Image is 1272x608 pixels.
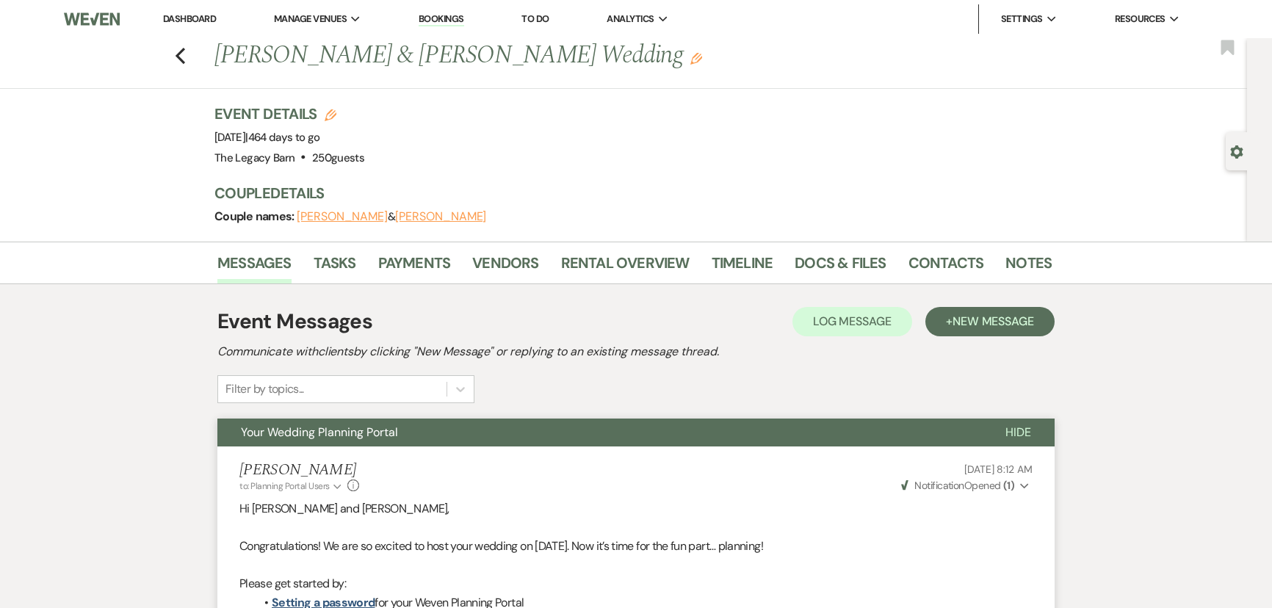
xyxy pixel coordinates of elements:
span: Settings [1001,12,1043,26]
span: Resources [1115,12,1166,26]
h1: Event Messages [217,306,372,337]
span: Notification [914,479,964,492]
h3: Couple Details [214,183,1037,203]
span: Couple names: [214,209,297,224]
h2: Communicate with clients by clicking "New Message" or replying to an existing message thread. [217,343,1055,361]
span: [DATE] [214,130,320,145]
a: Payments [378,251,451,283]
span: Opened [901,479,1014,492]
button: +New Message [925,307,1055,336]
button: NotificationOpened (1) [899,478,1033,493]
a: Timeline [712,251,773,283]
span: Congratulations! We are so excited to host your wedding on [DATE]. Now it’s time for the fun part... [239,538,763,554]
a: Tasks [314,251,356,283]
a: Contacts [908,251,984,283]
span: Hide [1005,424,1031,440]
strong: ( 1 ) [1003,479,1014,492]
span: Your Wedding Planning Portal [241,424,398,440]
img: Weven Logo [64,4,120,35]
span: New Message [953,314,1034,329]
button: Edit [690,51,702,65]
button: Hide [982,419,1055,446]
h5: [PERSON_NAME] [239,461,359,479]
span: Analytics [607,12,654,26]
button: to: Planning Portal Users [239,479,344,493]
span: Manage Venues [274,12,347,26]
a: Bookings [419,12,464,26]
h1: [PERSON_NAME] & [PERSON_NAME] Wedding [214,38,872,73]
a: Rental Overview [561,251,690,283]
span: Please get started by: [239,576,346,591]
a: To Do [521,12,549,25]
a: Vendors [472,251,538,283]
span: Log Message [813,314,892,329]
button: [PERSON_NAME] [297,211,388,222]
span: & [297,209,486,224]
div: Filter by topics... [225,380,304,398]
a: Dashboard [163,12,216,25]
span: Hi [PERSON_NAME] and [PERSON_NAME], [239,501,449,516]
span: 464 days to go [248,130,320,145]
a: Docs & Files [795,251,886,283]
a: Notes [1005,251,1052,283]
span: 250 guests [312,151,364,165]
h3: Event Details [214,104,364,124]
span: [DATE] 8:12 AM [964,463,1033,476]
button: [PERSON_NAME] [395,211,486,222]
button: Open lead details [1230,144,1243,158]
span: to: Planning Portal Users [239,480,330,492]
a: Messages [217,251,292,283]
button: Your Wedding Planning Portal [217,419,982,446]
span: | [245,130,319,145]
span: The Legacy Barn [214,151,294,165]
button: Log Message [792,307,912,336]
